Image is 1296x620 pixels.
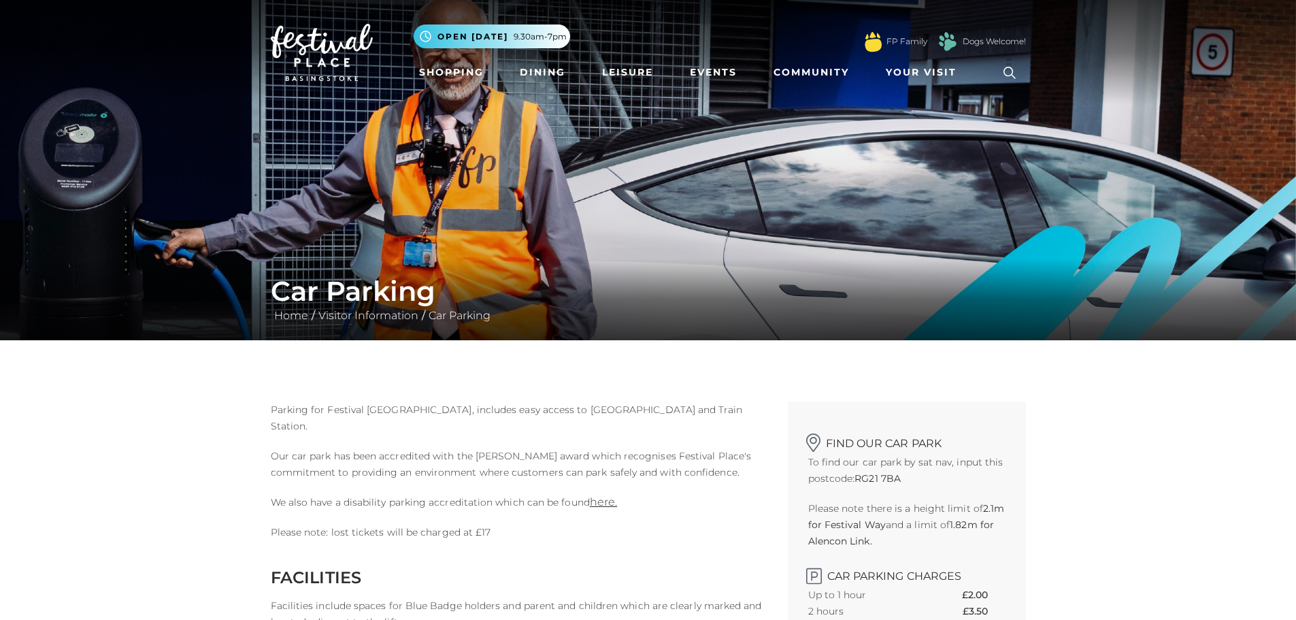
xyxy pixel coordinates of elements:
[271,524,767,540] p: Please note: lost tickets will be charged at £17
[886,35,927,48] a: FP Family
[963,35,1026,48] a: Dogs Welcome!
[590,495,617,508] a: here.
[271,568,767,587] h2: FACILITIES
[768,60,854,85] a: Community
[808,454,1006,487] p: To find our car park by sat nav, input this postcode:
[808,429,1006,450] h2: Find our car park
[437,31,508,43] span: Open [DATE]
[315,309,422,322] a: Visitor Information
[886,65,957,80] span: Your Visit
[425,309,494,322] a: Car Parking
[808,500,1006,549] p: Please note there is a height limit of and a limit of
[684,60,742,85] a: Events
[962,587,1005,603] th: £2.00
[271,404,742,432] span: Parking for Festival [GEOGRAPHIC_DATA], includes easy access to [GEOGRAPHIC_DATA] and Train Station.
[271,275,1026,308] h1: Car Parking
[808,587,917,603] th: Up to 1 hour
[261,275,1036,324] div: / /
[808,563,1006,583] h2: Car Parking Charges
[271,494,767,510] p: We also have a disability parking accreditation which can be found
[271,448,767,480] p: Our car park has been accredited with the [PERSON_NAME] award which recognises Festival Place's c...
[854,472,901,485] strong: RG21 7BA
[963,603,1005,619] th: £3.50
[414,25,570,48] button: Open [DATE] 9.30am-7pm
[597,60,659,85] a: Leisure
[514,60,571,85] a: Dining
[808,603,917,619] th: 2 hours
[880,60,969,85] a: Your Visit
[271,24,373,81] img: Festival Place Logo
[271,309,312,322] a: Home
[514,31,567,43] span: 9.30am-7pm
[414,60,489,85] a: Shopping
